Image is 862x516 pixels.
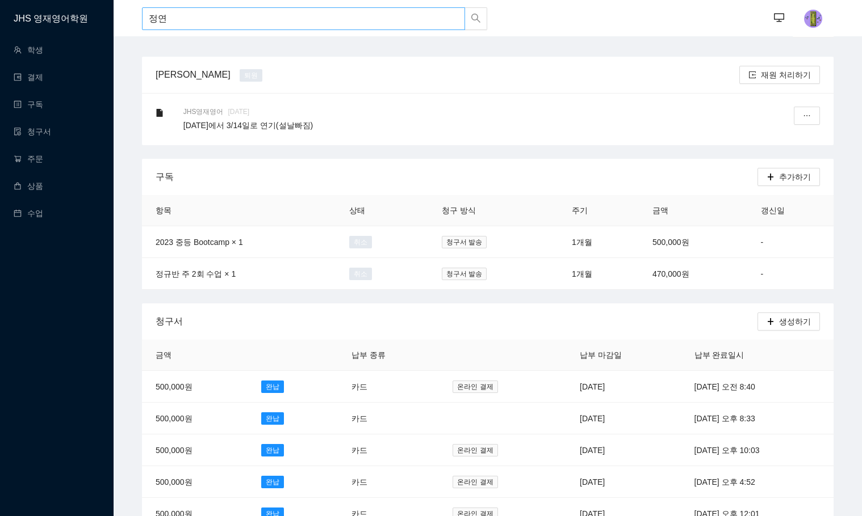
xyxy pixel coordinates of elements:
[761,69,811,81] span: 재원 처리하기
[803,112,811,121] span: ellipsis
[471,13,481,25] span: search
[14,127,51,136] a: file-done청구서
[14,154,43,163] a: shopping-cart주문
[558,226,639,258] td: 1개월
[794,107,820,125] button: ellipsis
[156,160,758,193] div: 구독
[261,380,284,393] span: 완납
[261,444,284,456] span: 완납
[566,340,681,371] th: 납부 마감일
[14,100,43,109] a: profile구독
[349,236,372,248] span: 취소
[338,340,439,371] th: 납부 종류
[767,318,775,327] span: plus
[442,236,487,248] span: 청구서 발송
[14,45,43,54] a: team학생
[338,371,439,403] td: 카드
[681,340,834,371] th: 납부 완료일시
[14,73,43,82] a: wallet결제
[442,268,487,280] span: 청구서 발송
[14,209,43,218] a: calendar수업
[228,108,249,116] span: [DATE]
[804,10,822,28] img: photo.jpg
[639,258,747,290] td: 470,000원
[566,466,681,498] td: [DATE]
[465,7,487,30] button: search
[558,258,639,290] td: 1개월
[142,434,248,466] td: 500,000원
[566,403,681,434] td: [DATE]
[240,69,262,82] span: 퇴원
[758,168,820,186] button: plus추가하기
[639,195,747,226] th: 금액
[349,268,372,280] span: 취소
[142,226,336,258] td: 2023 중등 Bootcamp × 1
[747,195,834,226] th: 갱신일
[156,305,758,337] div: 청구서
[768,7,790,29] button: desktop
[142,340,248,371] th: 금액
[453,444,497,456] span: 온라인 결제
[639,226,747,258] td: 500,000원
[681,466,834,498] td: [DATE] 오후 4:52
[151,67,235,82] div: [PERSON_NAME]
[142,7,465,30] input: 학생명 또는 보호자 핸드폰번호로 검색하세요
[566,434,681,466] td: [DATE]
[758,312,820,331] button: plus생성하기
[338,434,439,466] td: 카드
[142,466,248,498] td: 500,000원
[747,226,834,258] td: -
[566,371,681,403] td: [DATE]
[453,476,497,488] span: 온라인 결제
[336,195,428,226] th: 상태
[428,195,558,226] th: 청구 방식
[739,66,820,84] button: import재원 처리하기
[779,171,811,183] span: 추가하기
[681,434,834,466] td: [DATE] 오후 10:03
[747,258,834,290] td: -
[748,71,756,80] span: import
[767,173,775,182] span: plus
[261,412,284,425] span: 완납
[558,195,639,226] th: 주기
[142,371,248,403] td: 500,000원
[156,109,164,117] span: file
[261,476,284,488] span: 완납
[14,181,43,191] a: shopping상품
[338,403,439,434] td: 카드
[681,403,834,434] td: [DATE] 오후 8:33
[681,371,834,403] td: [DATE] 오전 8:40
[142,258,336,290] td: 정규반 주 2회 수업 × 1
[183,119,765,132] p: [DATE]에서 3/14일로 연기(설날빠짐)
[779,315,811,328] span: 생성하기
[183,107,228,117] span: JHS영재영어
[453,380,497,393] span: 온라인 결제
[774,12,784,24] span: desktop
[338,466,439,498] td: 카드
[142,403,248,434] td: 500,000원
[142,195,336,226] th: 항목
